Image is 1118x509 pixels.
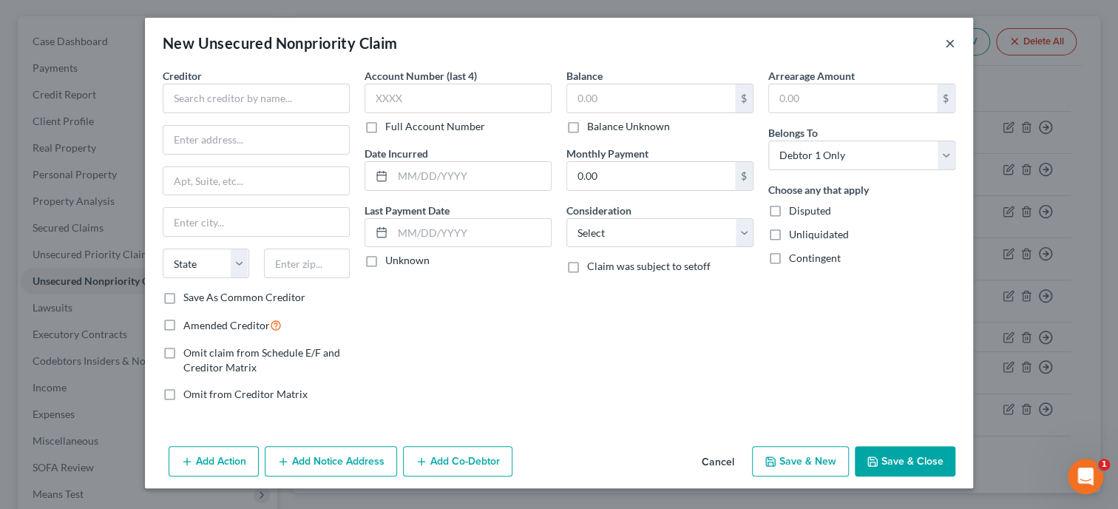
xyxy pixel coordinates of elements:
label: Choose any that apply [768,182,869,198]
span: Unliquidated [789,228,849,240]
span: Omit from Creditor Matrix [183,388,308,400]
input: 0.00 [567,162,735,190]
label: Date Incurred [365,146,428,161]
input: MM/DD/YYYY [393,219,551,247]
label: Balance Unknown [587,119,670,134]
button: Add Co-Debtor [403,446,512,477]
span: Creditor [163,70,202,82]
input: Search creditor by name... [163,84,350,113]
button: Save & New [752,446,849,477]
label: Unknown [385,253,430,268]
iframe: Intercom live chat [1068,459,1103,494]
button: Add Notice Address [265,446,397,477]
span: Claim was subject to setoff [587,260,711,272]
span: Disputed [789,204,831,217]
div: New Unsecured Nonpriority Claim [163,33,397,53]
input: 0.00 [769,84,937,112]
div: $ [735,162,753,190]
span: Amended Creditor [183,319,270,331]
input: 0.00 [567,84,735,112]
label: Monthly Payment [566,146,648,161]
label: Last Payment Date [365,203,450,218]
span: Contingent [789,252,841,264]
label: Full Account Number [385,119,485,134]
input: Enter zip... [264,249,350,278]
button: Add Action [169,446,259,477]
div: $ [735,84,753,112]
button: Cancel [690,448,746,477]
button: × [945,34,955,52]
input: Apt, Suite, etc... [163,167,349,195]
input: Enter address... [163,126,349,154]
span: 1 [1098,459,1110,471]
label: Account Number (last 4) [365,68,477,84]
span: Omit claim from Schedule E/F and Creditor Matrix [183,346,340,374]
div: $ [937,84,955,112]
label: Save As Common Creditor [183,290,305,305]
label: Consideration [566,203,631,218]
span: Belongs To [768,127,818,139]
input: Enter city... [163,208,349,236]
label: Balance [566,68,603,84]
input: XXXX [365,84,552,113]
input: MM/DD/YYYY [393,162,551,190]
button: Save & Close [855,446,955,477]
label: Arrearage Amount [768,68,855,84]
